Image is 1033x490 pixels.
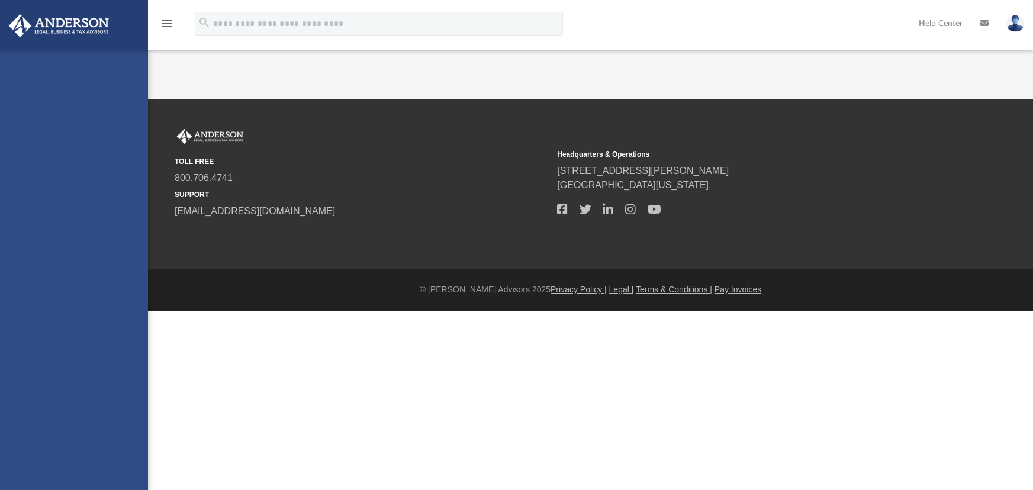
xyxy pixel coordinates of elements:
[557,166,729,176] a: [STREET_ADDRESS][PERSON_NAME]
[198,16,211,29] i: search
[557,180,709,190] a: [GEOGRAPHIC_DATA][US_STATE]
[175,173,233,183] a: 800.706.4741
[609,285,634,294] a: Legal |
[557,149,931,160] small: Headquarters & Operations
[175,156,549,167] small: TOLL FREE
[551,285,607,294] a: Privacy Policy |
[175,189,549,200] small: SUPPORT
[175,206,335,216] a: [EMAIL_ADDRESS][DOMAIN_NAME]
[160,17,174,31] i: menu
[175,129,246,144] img: Anderson Advisors Platinum Portal
[5,14,112,37] img: Anderson Advisors Platinum Portal
[715,285,761,294] a: Pay Invoices
[160,22,174,31] a: menu
[1006,15,1024,32] img: User Pic
[636,285,712,294] a: Terms & Conditions |
[148,283,1033,296] div: © [PERSON_NAME] Advisors 2025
